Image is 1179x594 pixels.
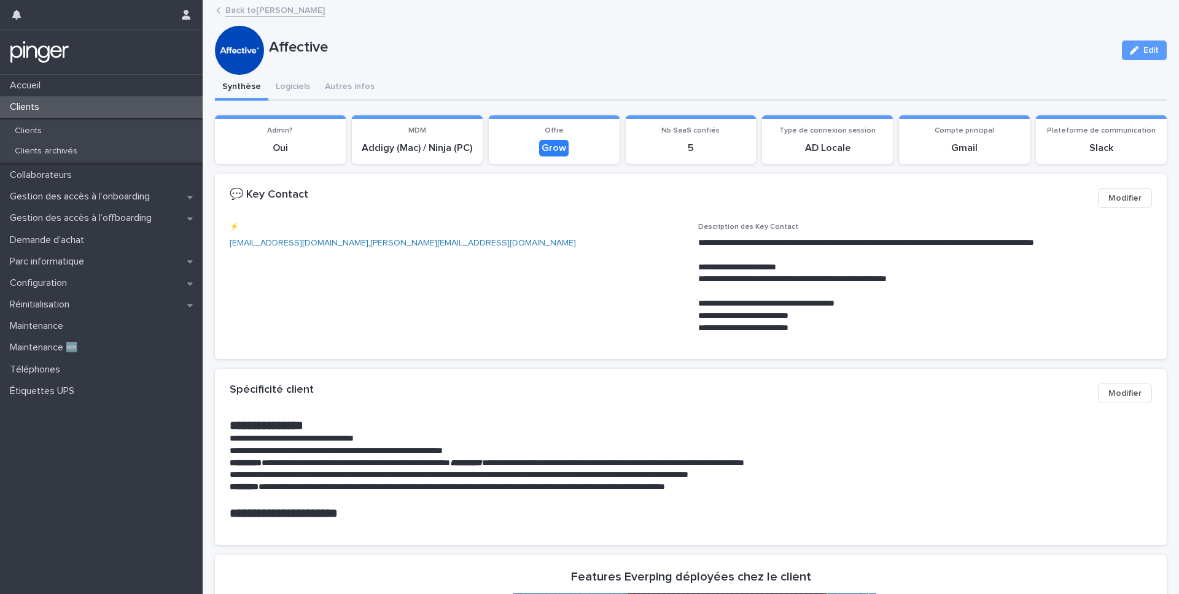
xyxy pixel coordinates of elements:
[215,75,268,101] button: Synthèse
[1122,40,1167,60] button: Edit
[1098,384,1152,403] button: Modifier
[5,191,160,202] p: Gestion des accès à l’onboarding
[906,142,1022,154] p: Gmail
[1143,46,1159,55] span: Edit
[935,127,994,134] span: Compte principal
[779,127,876,134] span: Type de connexion session
[317,75,382,101] button: Autres infos
[1108,387,1142,399] span: Modifier
[545,127,564,134] span: Offre
[5,385,84,397] p: Étiquettes UPS
[661,127,720,134] span: Nb SaaS confiés
[10,40,69,64] img: mTgBEunGTSyRkCgitkcU
[5,126,52,136] p: Clients
[5,101,49,113] p: Clients
[5,169,82,181] p: Collaborateurs
[230,237,683,250] p: ,
[359,142,475,154] p: Addigy (Mac) / Ninja (PC)
[230,384,314,397] h2: Spécificité client
[539,140,569,156] div: Grow
[5,364,70,376] p: Téléphones
[5,212,161,224] p: Gestion des accès à l’offboarding
[5,342,88,353] p: Maintenance 🆕
[698,223,798,231] span: Description des Key Contact
[370,239,576,247] a: [PERSON_NAME][EMAIL_ADDRESS][DOMAIN_NAME]
[5,277,77,289] p: Configuration
[225,2,325,17] a: Back to[PERSON_NAME]
[230,223,239,231] span: ⚡️
[408,127,426,134] span: MDM
[230,188,308,202] h2: 💬 Key Contact
[268,75,317,101] button: Logiciels
[633,142,749,154] p: 5
[5,320,73,332] p: Maintenance
[1098,188,1152,208] button: Modifier
[267,127,293,134] span: Admin?
[1043,142,1159,154] p: Slack
[5,146,87,156] p: Clients archivés
[1108,192,1142,204] span: Modifier
[1047,127,1156,134] span: Plateforme de communication
[5,256,94,268] p: Parc informatique
[769,142,885,154] p: AD Locale
[5,80,50,91] p: Accueil
[222,142,338,154] p: Oui
[5,234,94,246] p: Demande d'achat
[5,299,79,310] p: Réinitialisation
[230,239,368,247] a: [EMAIL_ADDRESS][DOMAIN_NAME]
[571,569,811,584] h2: Features Everping déployées chez le client
[269,39,1112,56] p: Affective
